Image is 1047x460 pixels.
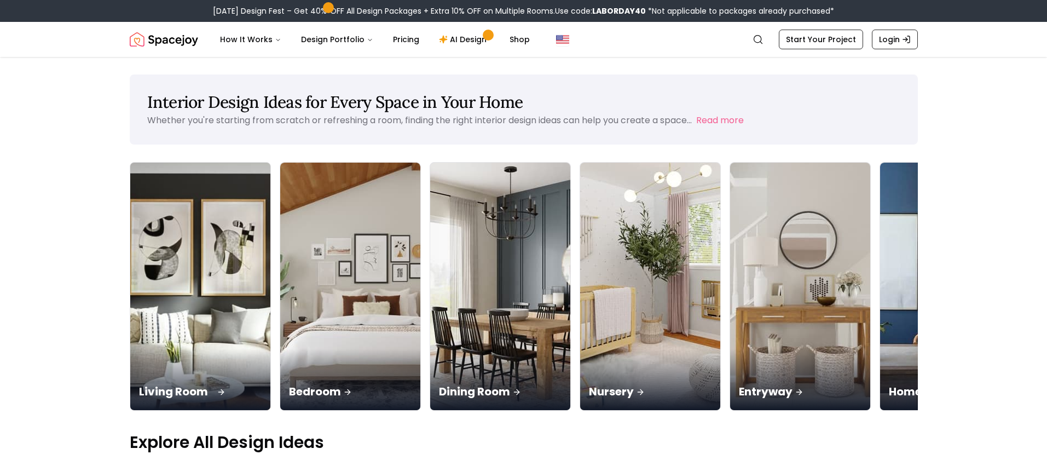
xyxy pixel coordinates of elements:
p: Nursery [589,384,712,399]
img: Dining Room [430,163,570,410]
button: Read more [696,114,744,127]
span: Use code: [555,5,646,16]
p: Dining Room [439,384,562,399]
a: Login [872,30,918,49]
a: Dining RoomDining Room [430,162,571,411]
a: Living RoomLiving Room [130,162,271,411]
p: Whether you're starting from scratch or refreshing a room, finding the right interior design idea... [147,114,692,127]
img: Home Office [880,163,1020,410]
p: Entryway [739,384,861,399]
img: Spacejoy Logo [130,28,198,50]
a: NurseryNursery [580,162,721,411]
nav: Main [211,28,539,50]
img: Living Room [126,157,274,417]
a: Shop [501,28,539,50]
a: EntrywayEntryway [730,162,871,411]
div: [DATE] Design Fest – Get 40% OFF All Design Packages + Extra 10% OFF on Multiple Rooms. [213,5,834,16]
a: Home OfficeHome Office [880,162,1021,411]
a: Pricing [384,28,428,50]
a: AI Design [430,28,499,50]
a: Spacejoy [130,28,198,50]
img: United States [556,33,569,46]
h1: Interior Design Ideas for Every Space in Your Home [147,92,900,112]
p: Explore All Design Ideas [130,433,918,452]
span: *Not applicable to packages already purchased* [646,5,834,16]
a: Start Your Project [779,30,863,49]
img: Bedroom [280,163,420,410]
b: LABORDAY40 [592,5,646,16]
img: Entryway [730,163,870,410]
button: How It Works [211,28,290,50]
nav: Global [130,22,918,57]
p: Home Office [889,384,1011,399]
button: Design Portfolio [292,28,382,50]
p: Living Room [139,384,262,399]
p: Bedroom [289,384,412,399]
img: Nursery [580,163,720,410]
a: BedroomBedroom [280,162,421,411]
